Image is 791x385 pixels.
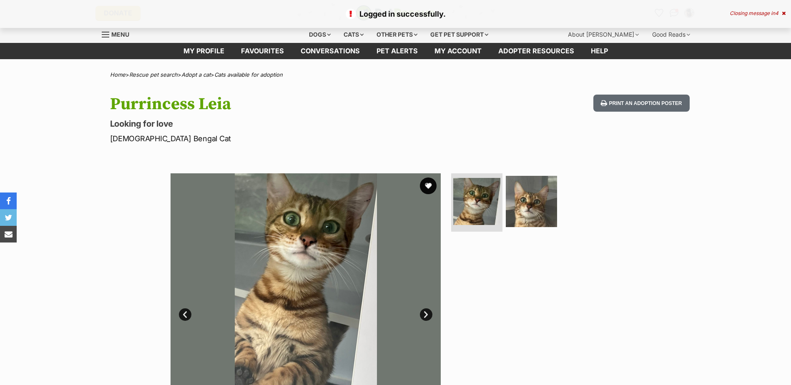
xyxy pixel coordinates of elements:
[424,26,494,43] div: Get pet support
[102,26,135,41] a: Menu
[129,71,178,78] a: Rescue pet search
[420,177,437,194] button: favourite
[583,43,616,59] a: Help
[303,26,336,43] div: Dogs
[490,43,583,59] a: Adopter resources
[292,43,368,59] a: conversations
[89,72,702,78] div: > > >
[110,95,463,114] h1: Purrincess Leia
[775,10,778,16] span: 4
[506,176,557,227] img: Photo of Purrincess Leia
[371,26,423,43] div: Other pets
[233,43,292,59] a: Favourites
[214,71,283,78] a: Cats available for adoption
[593,95,689,112] button: Print an adoption poster
[426,43,490,59] a: My account
[110,133,463,144] p: [DEMOGRAPHIC_DATA] Bengal Cat
[562,26,645,43] div: About [PERSON_NAME]
[453,178,500,225] img: Photo of Purrincess Leia
[110,71,126,78] a: Home
[175,43,233,59] a: My profile
[8,8,783,20] p: Logged in successfully.
[110,118,463,130] p: Looking for love
[420,308,432,321] a: Next
[179,308,191,321] a: Prev
[730,10,786,16] div: Closing message in
[338,26,369,43] div: Cats
[646,26,696,43] div: Good Reads
[111,31,129,38] span: Menu
[368,43,426,59] a: Pet alerts
[181,71,211,78] a: Adopt a cat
